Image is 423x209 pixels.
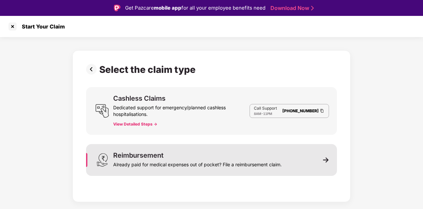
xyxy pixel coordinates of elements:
[254,111,277,116] div: -
[311,5,314,12] img: Stroke
[254,106,277,111] p: Call Support
[113,152,164,159] div: Reimbursement
[263,112,272,116] span: 11PM
[154,5,181,11] strong: mobile app
[113,122,157,127] button: View Detailed Steps ->
[282,108,319,113] a: [PHONE_NUMBER]
[99,64,198,75] div: Select the claim type
[18,23,65,30] div: Start Your Claim
[113,102,250,118] div: Dedicated support for emergency/planned cashless hospitalisations.
[95,104,109,118] img: svg+xml;base64,PHN2ZyB3aWR0aD0iMjQiIGhlaWdodD0iMjUiIHZpZXdCb3g9IjAgMCAyNCAyNSIgZmlsbD0ibm9uZSIgeG...
[113,95,165,102] div: Cashless Claims
[113,159,282,168] div: Already paid for medical expenses out of pocket? File a reimbursement claim.
[125,4,265,12] div: Get Pazcare for all your employee benefits need
[114,5,120,11] img: Logo
[86,64,99,75] img: svg+xml;base64,PHN2ZyBpZD0iUHJldi0zMngzMiIgeG1sbnM9Imh0dHA6Ly93d3cudzMub3JnLzIwMDAvc3ZnIiB3aWR0aD...
[95,153,109,167] img: svg+xml;base64,PHN2ZyB3aWR0aD0iMjQiIGhlaWdodD0iMzEiIHZpZXdCb3g9IjAgMCAyNCAzMSIgZmlsbD0ibm9uZSIgeG...
[270,5,312,12] a: Download Now
[319,108,325,114] img: Clipboard Icon
[323,157,329,163] img: svg+xml;base64,PHN2ZyB3aWR0aD0iMTEiIGhlaWdodD0iMTEiIHZpZXdCb3g9IjAgMCAxMSAxMSIgZmlsbD0ibm9uZSIgeG...
[254,112,261,116] span: 8AM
